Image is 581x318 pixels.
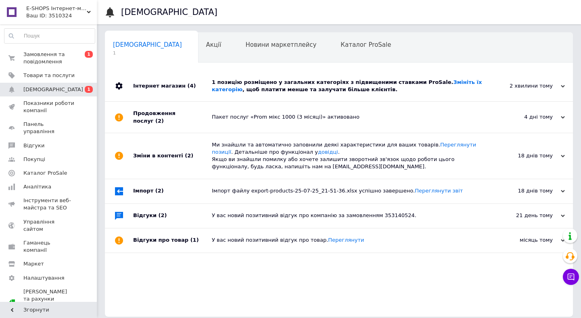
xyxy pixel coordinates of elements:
div: Відгуки про товар [133,228,212,253]
div: Зміни в контенті [133,133,212,179]
span: [PERSON_NAME] та рахунки [23,288,75,318]
span: Відгуки [23,142,44,149]
span: [DEMOGRAPHIC_DATA] [113,41,182,48]
span: Покупці [23,156,45,163]
div: 2 хвилини тому [484,82,565,90]
button: Чат з покупцем [563,269,579,285]
div: 18 днів тому [484,187,565,195]
span: Налаштування [23,274,65,282]
a: довідці [318,149,338,155]
div: Ми знайшли та автоматично заповнили деякі характеристики для ваших товарів. . Детальніше про функ... [212,141,484,171]
div: Пакет послуг «Prom мікс 1000 (3 місяці)» активовано [212,113,484,121]
span: Інструменти веб-майстра та SEO [23,197,75,211]
span: Каталог ProSale [23,169,67,177]
span: Аналітика [23,183,51,190]
input: Пошук [4,29,95,43]
span: Акції [206,41,222,48]
h1: [DEMOGRAPHIC_DATA] [121,7,217,17]
div: місяць тому [484,236,565,244]
div: Відгуки [133,204,212,228]
span: Маркет [23,260,44,268]
span: 1 [85,51,93,58]
div: У вас новий позитивний відгук про товар. [212,236,484,244]
span: Показники роботи компанії [23,100,75,114]
div: 1 позицію розміщено у загальних категоріях з підвищеними ставками ProSale. , щоб платити менше та... [212,79,484,93]
div: 21 день тому [484,212,565,219]
div: Ваш ID: 3510324 [26,12,97,19]
span: Каталог ProSale [341,41,391,48]
div: Інтернет магазин [133,71,212,101]
span: 1 [85,86,93,93]
div: Імпорт [133,179,212,203]
span: Гаманець компанії [23,239,75,254]
span: Панель управління [23,121,75,135]
div: Продовження послуг [133,102,212,132]
a: Переглянути позиції [212,142,476,155]
span: (4) [187,83,196,89]
span: Товари та послуги [23,72,75,79]
div: 4 дні тому [484,113,565,121]
span: 1 [113,50,182,56]
span: [DEMOGRAPHIC_DATA] [23,86,83,93]
span: E-SHOPS Інтернет-магазин електротехніки [26,5,87,12]
a: Переглянути звіт [415,188,463,194]
div: 18 днів тому [484,152,565,159]
span: Управління сайтом [23,218,75,233]
span: (2) [155,188,164,194]
span: (1) [190,237,199,243]
span: (2) [159,212,167,218]
span: Новини маркетплейсу [245,41,316,48]
a: Переглянути [328,237,364,243]
div: Імпорт файлу export-products-25-07-25_21-51-36.xlsx успішно завершено. [212,187,484,195]
span: (2) [155,118,164,124]
span: (2) [185,153,193,159]
div: У вас новий позитивний відгук про компанію за замовленням 353140524. [212,212,484,219]
span: Замовлення та повідомлення [23,51,75,65]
